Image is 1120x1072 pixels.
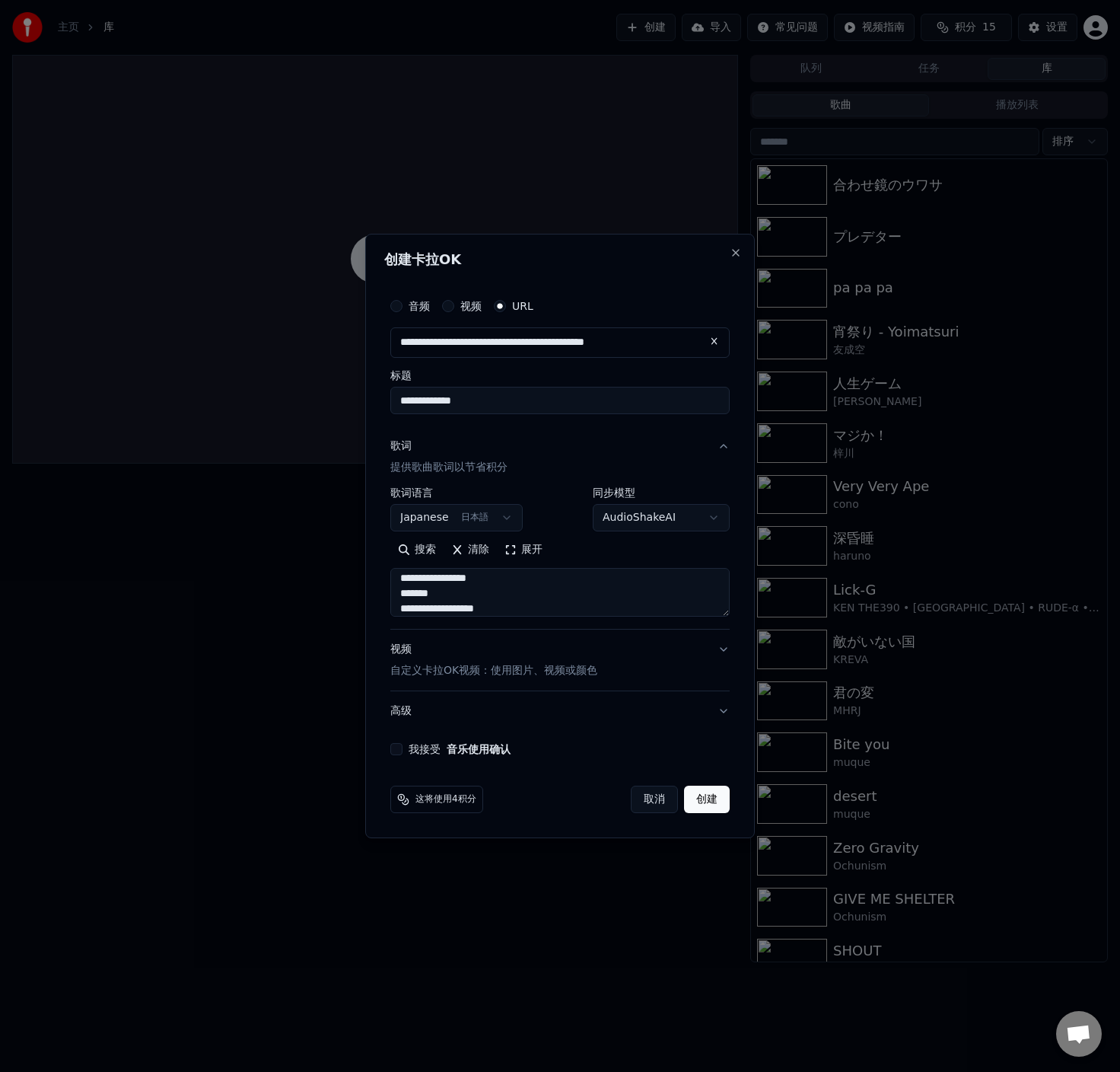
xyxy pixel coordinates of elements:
label: URL [512,301,533,311]
label: 视频 [460,301,482,311]
button: 展开 [497,538,550,562]
label: 同步模型 [593,487,730,498]
button: 歌词提供歌曲歌词以节省积分 [390,426,730,487]
div: 歌词 [390,439,412,454]
button: 搜索 [390,538,444,562]
label: 标题 [390,370,730,381]
div: 视频 [390,642,597,678]
button: 高级 [390,691,730,731]
button: 视频自定义卡拉OK视频：使用图片、视频或颜色 [390,630,730,691]
span: 这将使用4积分 [415,793,476,806]
p: 提供歌曲歌词以节省积分 [390,460,508,475]
h2: 创建卡拉OK [384,253,736,266]
button: 取消 [631,786,678,813]
button: 清除 [444,538,497,562]
label: 歌词语言 [390,487,523,498]
label: 音频 [409,301,430,311]
button: 我接受 [447,744,511,755]
button: 创建 [684,786,730,813]
label: 我接受 [409,744,511,755]
p: 自定义卡拉OK视频：使用图片、视频或颜色 [390,663,597,678]
div: 歌词提供歌曲歌词以节省积分 [390,487,730,629]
